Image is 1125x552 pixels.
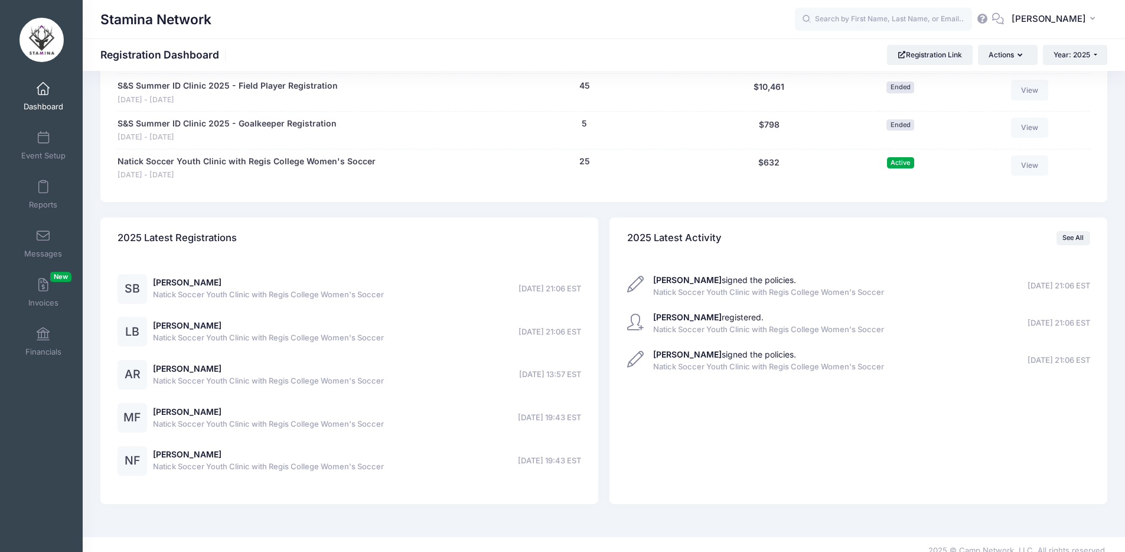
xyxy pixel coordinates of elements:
[653,349,722,359] strong: [PERSON_NAME]
[153,418,384,430] span: Natick Soccer Youth Clinic with Regis College Women's Soccer
[886,82,914,93] span: Ended
[1028,317,1090,329] span: [DATE] 21:06 EST
[118,118,337,130] a: S&S Summer ID Clinic 2025 - Goalkeeper Registration
[50,272,71,282] span: New
[118,221,237,255] h4: 2025 Latest Registrations
[701,155,837,181] div: $632
[653,287,884,298] span: Natick Soccer Youth Clinic with Regis College Women's Soccer
[653,312,764,322] a: [PERSON_NAME]registered.
[153,289,384,301] span: Natick Soccer Youth Clinic with Regis College Women's Soccer
[15,76,71,117] a: Dashboard
[701,118,837,143] div: $798
[153,320,221,330] a: [PERSON_NAME]
[118,456,147,466] a: NF
[887,45,973,65] a: Registration Link
[118,317,147,346] div: LB
[15,223,71,264] a: Messages
[1011,118,1049,138] a: View
[1028,280,1090,292] span: [DATE] 21:06 EST
[1011,80,1049,100] a: View
[1012,12,1086,25] span: [PERSON_NAME]
[118,274,147,304] div: SB
[1028,355,1090,366] span: [DATE] 21:06 EST
[579,80,590,92] button: 45
[21,151,66,161] span: Event Setup
[1011,155,1049,176] a: View
[653,349,796,359] a: [PERSON_NAME]signed the policies.
[15,272,71,313] a: InvoicesNew
[118,155,376,168] a: Natick Soccer Youth Clinic with Regis College Women's Soccer
[653,324,884,336] span: Natick Soccer Youth Clinic with Regis College Women's Soccer
[518,412,581,424] span: [DATE] 19:43 EST
[153,277,221,287] a: [PERSON_NAME]
[153,407,221,417] a: [PERSON_NAME]
[153,332,384,344] span: Natick Soccer Youth Clinic with Regis College Women's Soccer
[118,403,147,433] div: MF
[100,6,211,33] h1: Stamina Network
[653,312,722,322] strong: [PERSON_NAME]
[627,221,722,255] h4: 2025 Latest Activity
[795,8,972,31] input: Search by First Name, Last Name, or Email...
[118,413,147,423] a: MF
[118,446,147,476] div: NF
[978,45,1037,65] button: Actions
[24,249,62,259] span: Messages
[118,327,147,337] a: LB
[1043,45,1107,65] button: Year: 2025
[24,102,63,112] span: Dashboard
[15,125,71,166] a: Event Setup
[15,321,71,362] a: Financials
[15,174,71,215] a: Reports
[1004,6,1107,33] button: [PERSON_NAME]
[519,326,581,338] span: [DATE] 21:06 EST
[25,347,61,357] span: Financials
[518,455,581,467] span: [DATE] 19:43 EST
[519,283,581,295] span: [DATE] 21:06 EST
[19,18,64,62] img: Stamina Network
[118,80,338,92] a: S&S Summer ID Clinic 2025 - Field Player Registration
[28,298,58,308] span: Invoices
[886,119,914,131] span: Ended
[579,155,590,168] button: 25
[701,80,837,105] div: $10,461
[582,118,587,130] button: 5
[118,132,337,143] span: [DATE] - [DATE]
[29,200,57,210] span: Reports
[1054,50,1090,59] span: Year: 2025
[653,361,884,373] span: Natick Soccer Youth Clinic with Regis College Women's Soccer
[519,369,581,381] span: [DATE] 13:57 EST
[1056,231,1090,245] a: See All
[153,375,384,387] span: Natick Soccer Youth Clinic with Regis College Women's Soccer
[653,275,796,285] a: [PERSON_NAME]signed the policies.
[653,275,722,285] strong: [PERSON_NAME]
[118,170,376,181] span: [DATE] - [DATE]
[118,370,147,380] a: AR
[887,157,914,168] span: Active
[118,95,338,106] span: [DATE] - [DATE]
[153,461,384,473] span: Natick Soccer Youth Clinic with Regis College Women's Soccer
[100,48,229,61] h1: Registration Dashboard
[118,284,147,294] a: SB
[118,360,147,389] div: AR
[153,449,221,459] a: [PERSON_NAME]
[153,363,221,374] a: [PERSON_NAME]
